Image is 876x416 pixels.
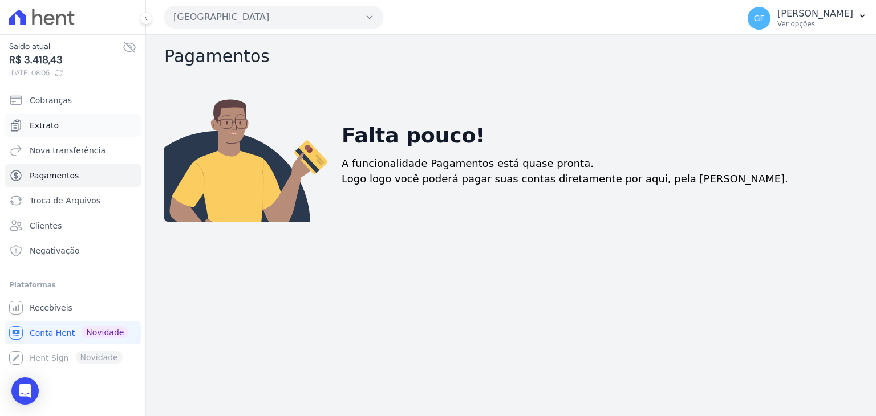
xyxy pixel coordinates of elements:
span: [DATE] 08:05 [9,68,123,78]
p: Ver opções [777,19,853,28]
a: Nova transferência [5,139,141,162]
span: Recebíveis [30,302,72,313]
span: Troca de Arquivos [30,195,100,206]
h2: Falta pouco! [342,120,485,151]
span: Conta Hent [30,327,75,338]
a: Cobranças [5,89,141,112]
span: Cobranças [30,95,72,106]
button: GF [PERSON_NAME] Ver opções [739,2,876,34]
div: Open Intercom Messenger [11,377,39,405]
nav: Sidebar [9,89,136,369]
span: Novidade [82,326,128,338]
a: Pagamentos [5,164,141,187]
span: Saldo atual [9,40,123,52]
a: Clientes [5,214,141,237]
a: Troca de Arquivos [5,189,141,212]
p: A funcionalidade Pagamentos está quase pronta. [342,156,594,171]
span: Nova transferência [30,145,106,156]
a: Recebíveis [5,296,141,319]
a: Negativação [5,239,141,262]
span: GF [754,14,765,22]
span: R$ 3.418,43 [9,52,123,68]
p: Logo logo você poderá pagar suas contas diretamente por aqui, pela [PERSON_NAME]. [342,171,788,186]
p: [PERSON_NAME] [777,8,853,19]
span: Extrato [30,120,59,131]
h2: Pagamentos [164,46,858,67]
a: Extrato [5,114,141,137]
span: Clientes [30,220,62,231]
span: Pagamentos [30,170,79,181]
span: Negativação [30,245,80,256]
div: Plataformas [9,278,136,292]
a: Conta Hent Novidade [5,321,141,344]
button: [GEOGRAPHIC_DATA] [164,6,383,28]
